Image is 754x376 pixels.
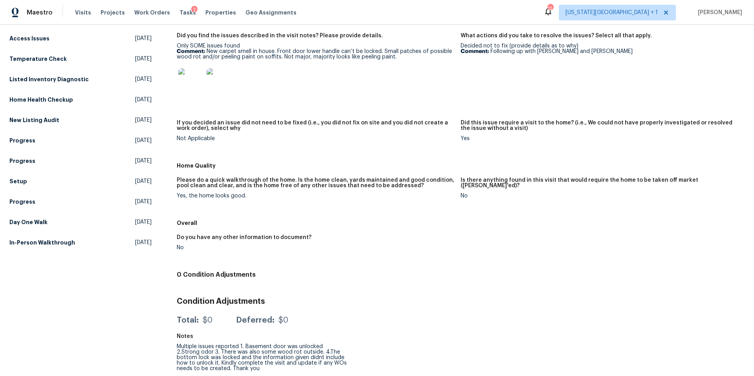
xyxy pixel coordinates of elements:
h5: Day One Walk [9,218,48,226]
span: Properties [205,9,236,16]
div: $0 [203,316,212,324]
a: Progress[DATE] [9,195,152,209]
div: Deferred: [236,316,275,324]
h5: Progress [9,137,35,144]
a: Listed Inventory Diagnostic[DATE] [9,72,152,86]
h5: Listed Inventory Diagnostic [9,75,89,83]
span: [DATE] [135,218,152,226]
p: Following up with [PERSON_NAME] and [PERSON_NAME] [461,49,738,54]
span: [DATE] [135,137,152,144]
div: $0 [278,316,288,324]
div: 12 [547,5,553,13]
div: Not Applicable [177,136,454,141]
h5: Access Issues [9,35,49,42]
span: Tasks [179,10,196,15]
a: Progress[DATE] [9,133,152,148]
a: New Listing Audit[DATE] [9,113,152,127]
h5: What actions did you take to resolve the issues? Select all that apply. [461,33,652,38]
span: Work Orders [134,9,170,16]
span: [PERSON_NAME] [695,9,742,16]
h5: Did you find the issues described in the visit notes? Please provide details. [177,33,383,38]
h4: 0 Condition Adjustments [177,271,745,279]
h5: Is there anything found in this visit that would require the home to be taken off market ([PERSON... [461,177,738,188]
h5: Home Health Checkup [9,96,73,104]
div: Multiple issues reported 1. Basement door was unlocked 2.Strong odor 3. There was also some wood ... [177,344,347,371]
h5: Did this issue require a visit to the home? (i.e., We could not have properly investigated or res... [461,120,738,131]
h5: Temperature Check [9,55,67,63]
h5: Progress [9,157,35,165]
h5: If you decided an issue did not need to be fixed (i.e., you did not fix on site and you did not c... [177,120,454,131]
div: Decided not to fix (provide details as to why) [461,43,738,54]
h5: Setup [9,177,27,185]
a: Home Health Checkup[DATE] [9,93,152,107]
b: Comment: [461,49,489,54]
span: [DATE] [135,75,152,83]
span: Geo Assignments [245,9,296,16]
div: 2 [191,6,198,14]
h5: Progress [9,198,35,206]
div: No [177,245,454,250]
div: No [461,193,738,199]
a: Setup[DATE] [9,174,152,188]
b: Comment: [177,49,205,54]
span: [DATE] [135,116,152,124]
span: Visits [75,9,91,16]
h5: Please do a quick walkthrough of the home. Is the home clean, yards maintained and good condition... [177,177,454,188]
span: [DATE] [135,157,152,165]
span: Projects [101,9,125,16]
h5: Do you have any other information to document? [177,235,311,240]
p: New carpet smell in house. Front door lower handle can’t be locked. Small patches of possible woo... [177,49,454,60]
span: Maestro [27,9,53,16]
h5: In-Person Walkthrough [9,239,75,246]
span: [DATE] [135,35,152,42]
h3: Condition Adjustments [177,298,745,305]
a: In-Person Walkthrough[DATE] [9,235,152,250]
div: Yes, the home looks good. [177,193,454,199]
a: Day One Walk[DATE] [9,215,152,229]
span: [DATE] [135,96,152,104]
h5: Home Quality [177,162,745,170]
a: Temperature Check[DATE] [9,52,152,66]
a: Progress[DATE] [9,154,152,168]
a: Access Issues[DATE] [9,31,152,46]
div: Only SOME issues found [177,43,454,98]
div: Yes [461,136,738,141]
span: [US_STATE][GEOGRAPHIC_DATA] + 1 [565,9,658,16]
h5: Notes [177,334,193,339]
span: [DATE] [135,55,152,63]
h5: Overall [177,219,745,227]
span: [DATE] [135,177,152,185]
span: [DATE] [135,239,152,246]
div: Total: [177,316,199,324]
h5: New Listing Audit [9,116,59,124]
span: [DATE] [135,198,152,206]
